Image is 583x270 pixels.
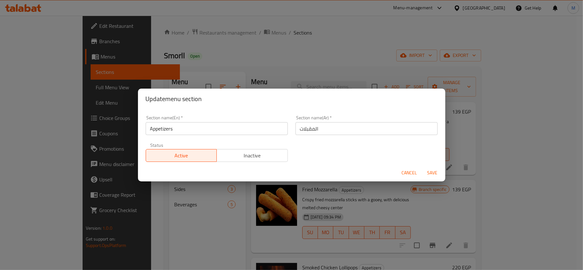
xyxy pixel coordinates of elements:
[399,167,420,179] button: Cancel
[219,151,285,160] span: Inactive
[146,94,438,104] h2: Update menu section
[216,149,288,162] button: Inactive
[425,169,440,177] span: Save
[296,122,438,135] input: Please enter section name(ar)
[146,122,288,135] input: Please enter section name(en)
[402,169,417,177] span: Cancel
[146,149,217,162] button: Active
[149,151,215,160] span: Active
[422,167,443,179] button: Save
